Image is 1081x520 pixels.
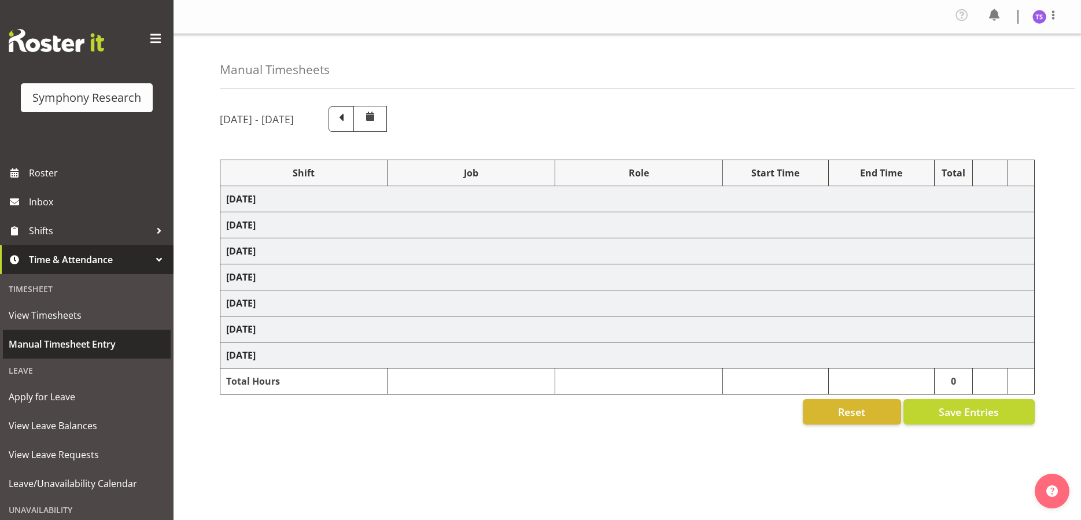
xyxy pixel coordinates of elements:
[838,404,865,419] span: Reset
[3,359,171,382] div: Leave
[220,290,1035,316] td: [DATE]
[32,89,141,106] div: Symphony Research
[561,166,717,180] div: Role
[934,368,973,394] td: 0
[220,63,330,76] h4: Manual Timesheets
[394,166,549,180] div: Job
[9,335,165,353] span: Manual Timesheet Entry
[3,469,171,498] a: Leave/Unavailability Calendar
[1032,10,1046,24] img: theresa-smith5660.jpg
[729,166,822,180] div: Start Time
[29,222,150,239] span: Shifts
[9,29,104,52] img: Rosterit website logo
[220,113,294,126] h5: [DATE] - [DATE]
[29,164,168,182] span: Roster
[835,166,928,180] div: End Time
[9,446,165,463] span: View Leave Requests
[220,342,1035,368] td: [DATE]
[940,166,967,180] div: Total
[1046,485,1058,497] img: help-xxl-2.png
[3,301,171,330] a: View Timesheets
[220,368,388,394] td: Total Hours
[3,382,171,411] a: Apply for Leave
[9,388,165,405] span: Apply for Leave
[939,404,999,419] span: Save Entries
[29,251,150,268] span: Time & Attendance
[29,193,168,211] span: Inbox
[220,316,1035,342] td: [DATE]
[220,264,1035,290] td: [DATE]
[3,411,171,440] a: View Leave Balances
[9,475,165,492] span: Leave/Unavailability Calendar
[226,166,382,180] div: Shift
[903,399,1035,425] button: Save Entries
[803,399,901,425] button: Reset
[3,440,171,469] a: View Leave Requests
[3,330,171,359] a: Manual Timesheet Entry
[220,186,1035,212] td: [DATE]
[9,417,165,434] span: View Leave Balances
[9,307,165,324] span: View Timesheets
[3,277,171,301] div: Timesheet
[220,212,1035,238] td: [DATE]
[220,238,1035,264] td: [DATE]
